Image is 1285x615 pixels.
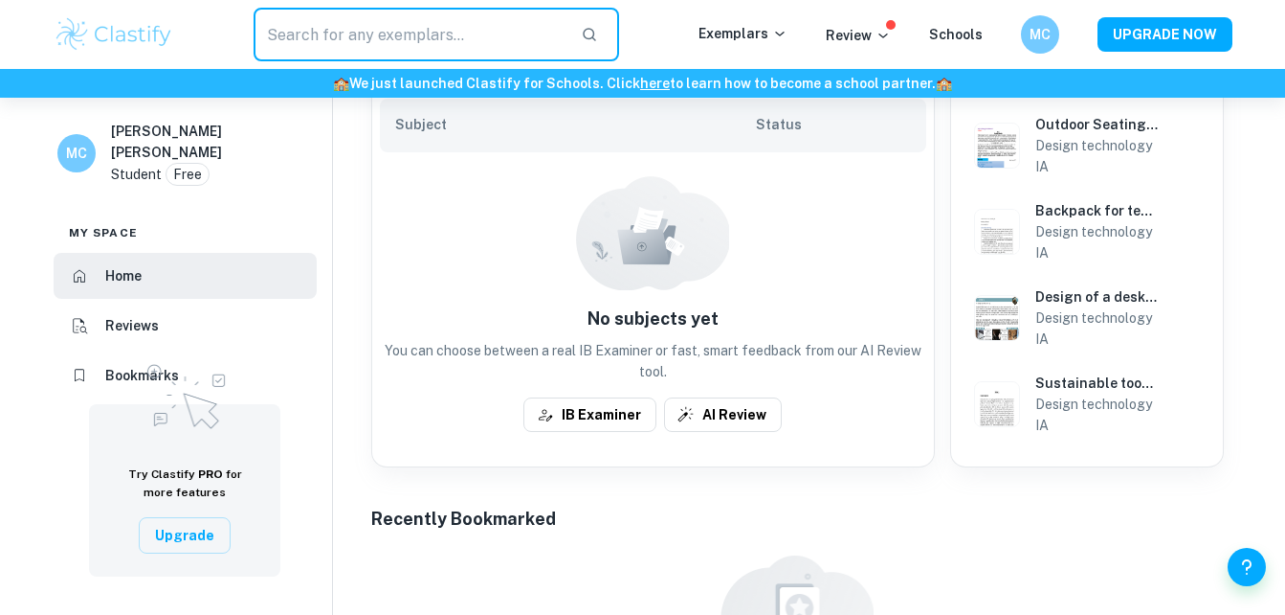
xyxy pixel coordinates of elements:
[4,73,1281,94] h6: We just launched Clastify for Schools. Click to learn how to become a school partner.
[756,114,911,135] h6: Status
[974,381,1020,427] img: Design technology IA example thumbnail: Sustainable toothbrush with replaceable
[1035,114,1158,135] h6: Outdoor Seating with Shade
[664,398,782,432] button: AI Review
[1035,394,1158,436] h6: Design technology IA
[1035,221,1158,263] h6: Design technology IA
[974,123,1020,169] img: Design technology IA example thumbnail: Outdoor Seating with Shade
[66,143,88,164] h6: MC
[111,121,249,163] h6: [PERSON_NAME] [PERSON_NAME]
[966,279,1207,357] a: Design technology IA example thumbnail: Design of a desk lampDesign of a desk lampDesign technolo...
[966,365,1207,444] a: Design technology IA example thumbnail: Sustainable toothbrush with replaceable Sustainable tooth...
[105,315,159,336] h6: Reviews
[137,353,233,435] img: Upgrade to Pro
[54,15,175,54] img: Clastify logo
[974,295,1020,341] img: Design technology IA example thumbnail: Design of a desk lamp
[111,164,162,185] p: Student
[1035,286,1158,307] h6: Design of a desk lamp
[54,303,317,349] a: Reviews
[198,467,223,481] span: PRO
[936,76,952,91] span: 🏫
[1021,15,1059,54] button: MC
[929,27,983,42] a: Schools
[640,76,670,91] a: here
[1228,548,1266,586] button: Help and Feedback
[395,114,756,135] h6: Subject
[1097,17,1232,52] button: UPGRADE NOW
[371,506,556,533] h6: Recently Bookmarked
[54,353,317,399] a: Bookmarks
[333,76,349,91] span: 🏫
[1035,135,1158,177] h6: Design technology IA
[380,340,926,382] p: You can choose between a real IB Examiner or fast, smart feedback from our AI Review tool.
[966,193,1207,271] a: Design technology IA example thumbnail: Backpack for teenagers soccer playersBackpack for teenage...
[1035,373,1158,394] h6: Sustainable toothbrush with replaceable head
[254,8,566,61] input: Search for any exemplars...
[380,306,926,332] h6: No subjects yet
[1029,24,1051,45] h6: MC
[974,209,1020,255] img: Design technology IA example thumbnail: Backpack for teenagers soccer players
[826,25,891,46] p: Review
[173,164,202,185] p: Free
[966,106,1207,185] a: Design technology IA example thumbnail: Outdoor Seating with ShadeOutdoor Seating with ShadeDesig...
[139,517,231,554] button: Upgrade
[112,466,257,502] h6: Try Clastify for more features
[523,398,656,432] button: IB Examiner
[1035,200,1158,221] h6: Backpack for teenagers soccer players
[698,23,787,44] p: Exemplars
[1035,307,1158,350] h6: Design technology IA
[105,365,179,386] h6: Bookmarks
[54,253,317,299] a: Home
[105,265,142,286] h6: Home
[69,224,138,241] span: My space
